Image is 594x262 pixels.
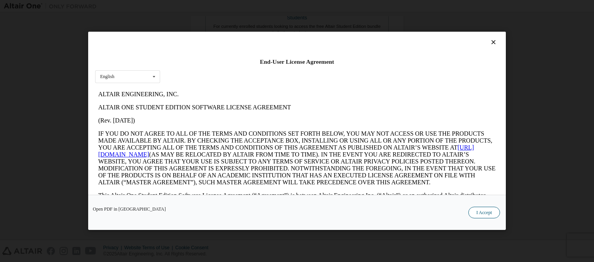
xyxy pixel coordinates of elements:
[3,43,401,98] p: IF YOU DO NOT AGREE TO ALL OF THE TERMS AND CONDITIONS SET FORTH BELOW, YOU MAY NOT ACCESS OR USE...
[3,16,401,23] p: ALTAIR ONE STUDENT EDITION SOFTWARE LICENSE AGREEMENT
[100,75,114,79] div: English
[3,3,401,10] p: ALTAIR ENGINEERING, INC.
[95,58,499,66] div: End-User License Agreement
[3,104,401,132] p: This Altair One Student Edition Software License Agreement (“Agreement”) is between Altair Engine...
[3,56,379,70] a: [URL][DOMAIN_NAME]
[93,207,166,212] a: Open PDF in [GEOGRAPHIC_DATA]
[468,207,500,219] button: I Accept
[3,29,401,36] p: (Rev. [DATE])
